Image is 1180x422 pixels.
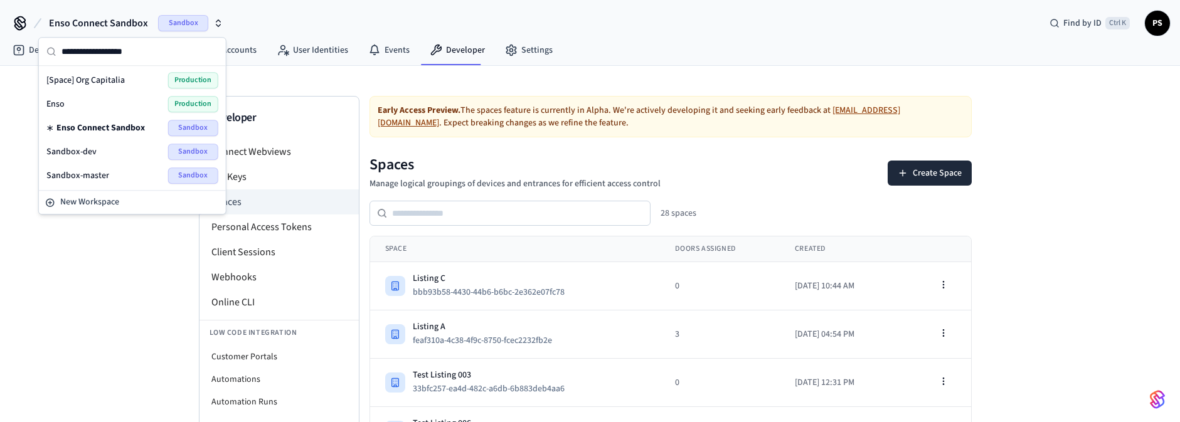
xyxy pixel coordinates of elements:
[780,310,898,359] td: [DATE] 04:54 PM
[199,240,359,265] li: Client Sessions
[369,155,661,175] h1: Spaces
[168,72,218,88] span: Production
[660,236,779,262] th: Doors Assigned
[199,391,359,413] li: Automation Runs
[46,145,97,158] span: Sandbox-dev
[378,104,900,129] a: [EMAIL_ADDRESS][DOMAIN_NAME]
[420,39,495,61] a: Developer
[1105,17,1130,29] span: Ctrl K
[413,320,562,333] div: Listing A
[210,109,349,127] h3: Developer
[46,98,65,110] span: Enso
[40,192,225,213] button: New Workspace
[158,15,208,31] span: Sandbox
[358,39,420,61] a: Events
[199,368,359,391] li: Automations
[3,39,68,61] a: Devices
[46,169,109,182] span: Sandbox-master
[495,39,563,61] a: Settings
[168,96,218,112] span: Production
[46,74,125,87] span: [Space] Org Capitalia
[199,265,359,290] li: Webhooks
[1145,11,1170,36] button: PS
[267,39,358,61] a: User Identities
[49,16,148,31] span: Enso Connect Sandbox
[168,167,218,184] span: Sandbox
[378,104,460,117] strong: Early Access Preview.
[1146,12,1169,34] span: PS
[370,236,661,262] th: Space
[199,290,359,315] li: Online CLI
[661,207,696,219] div: 28 spaces
[39,66,226,190] div: Suggestions
[199,320,359,346] li: Low Code Integration
[199,164,359,189] li: API Keys
[410,333,565,348] button: feaf310a-4c38-4f9c-8750-fcec2232fb2e
[660,262,779,310] td: 0
[199,139,359,164] li: Connect Webviews
[413,272,575,285] div: Listing C
[168,144,218,160] span: Sandbox
[1150,389,1165,409] img: SeamLogoGradient.69752ec5.svg
[199,189,359,214] li: Spaces
[1039,12,1140,34] div: Find by IDCtrl K
[888,161,972,186] button: Create Space
[410,285,577,300] button: bbb93b58-4430-44b6-b6bc-2e362e07fc78
[780,236,898,262] th: Created
[780,359,898,407] td: [DATE] 12:31 PM
[413,369,575,381] div: Test Listing 003
[369,177,661,191] p: Manage logical groupings of devices and entrances for efficient access control
[199,214,359,240] li: Personal Access Tokens
[410,381,577,396] button: 33bfc257-ea4d-482c-a6db-6b883deb4aa6
[660,359,779,407] td: 0
[168,120,218,136] span: Sandbox
[780,262,898,310] td: [DATE] 10:44 AM
[660,310,779,359] td: 3
[56,122,145,134] span: Enso Connect Sandbox
[60,196,119,209] span: New Workspace
[199,346,359,368] li: Customer Portals
[1063,17,1102,29] span: Find by ID
[369,96,972,137] div: The spaces feature is currently in Alpha. We're actively developing it and seeking early feedback...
